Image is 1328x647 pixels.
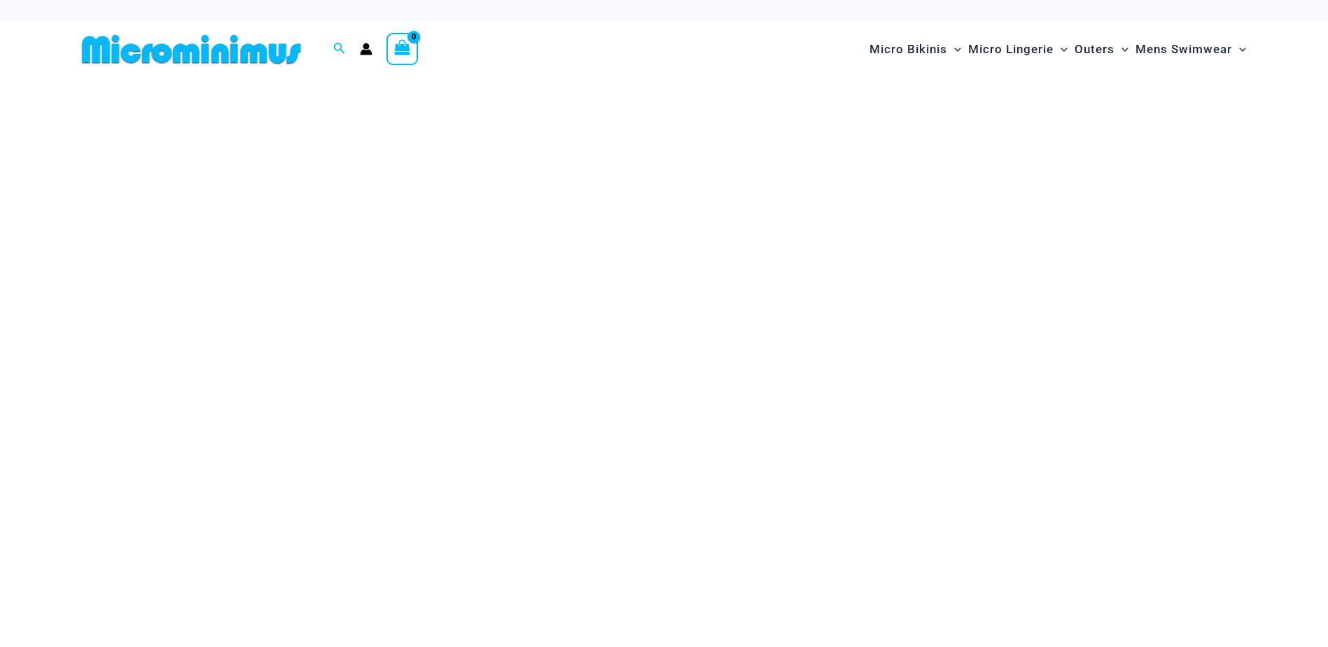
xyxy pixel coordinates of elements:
[386,33,419,65] a: View Shopping Cart, empty
[1075,32,1114,67] span: Outers
[1054,32,1068,67] span: Menu Toggle
[864,26,1252,73] nav: Site Navigation
[1132,28,1250,71] a: Mens SwimwearMenu ToggleMenu Toggle
[1114,32,1128,67] span: Menu Toggle
[1232,32,1246,67] span: Menu Toggle
[866,28,965,71] a: Micro BikinisMenu ToggleMenu Toggle
[360,43,372,55] a: Account icon link
[1135,32,1232,67] span: Mens Swimwear
[1071,28,1132,71] a: OutersMenu ToggleMenu Toggle
[869,32,947,67] span: Micro Bikinis
[333,41,346,58] a: Search icon link
[947,32,961,67] span: Menu Toggle
[76,34,307,65] img: MM SHOP LOGO FLAT
[965,28,1071,71] a: Micro LingerieMenu ToggleMenu Toggle
[968,32,1054,67] span: Micro Lingerie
